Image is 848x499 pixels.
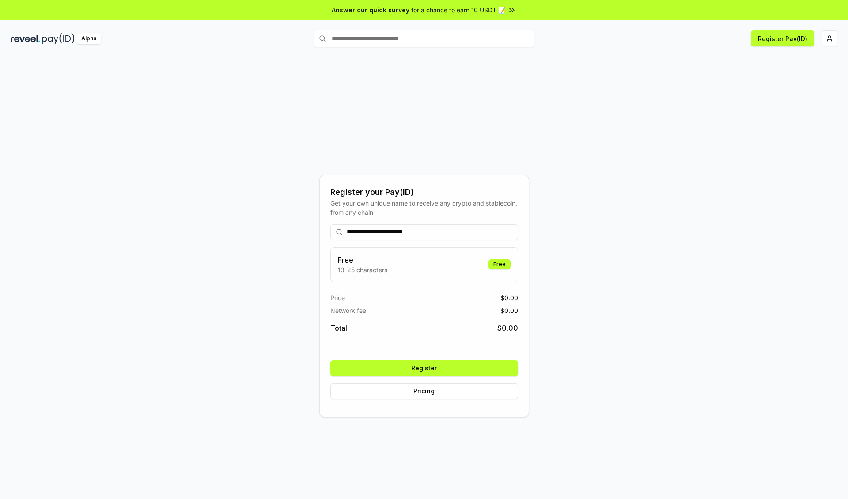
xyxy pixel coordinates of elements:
[411,5,506,15] span: for a chance to earn 10 USDT 📝
[500,306,518,315] span: $ 0.00
[488,259,511,269] div: Free
[332,5,409,15] span: Answer our quick survey
[330,306,366,315] span: Network fee
[497,323,518,333] span: $ 0.00
[330,293,345,302] span: Price
[330,186,518,198] div: Register your Pay(ID)
[330,198,518,217] div: Get your own unique name to receive any crypto and stablecoin, from any chain
[500,293,518,302] span: $ 0.00
[751,30,814,46] button: Register Pay(ID)
[42,33,75,44] img: pay_id
[330,383,518,399] button: Pricing
[11,33,40,44] img: reveel_dark
[330,360,518,376] button: Register
[338,255,387,265] h3: Free
[76,33,101,44] div: Alpha
[330,323,347,333] span: Total
[338,265,387,274] p: 13-25 characters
